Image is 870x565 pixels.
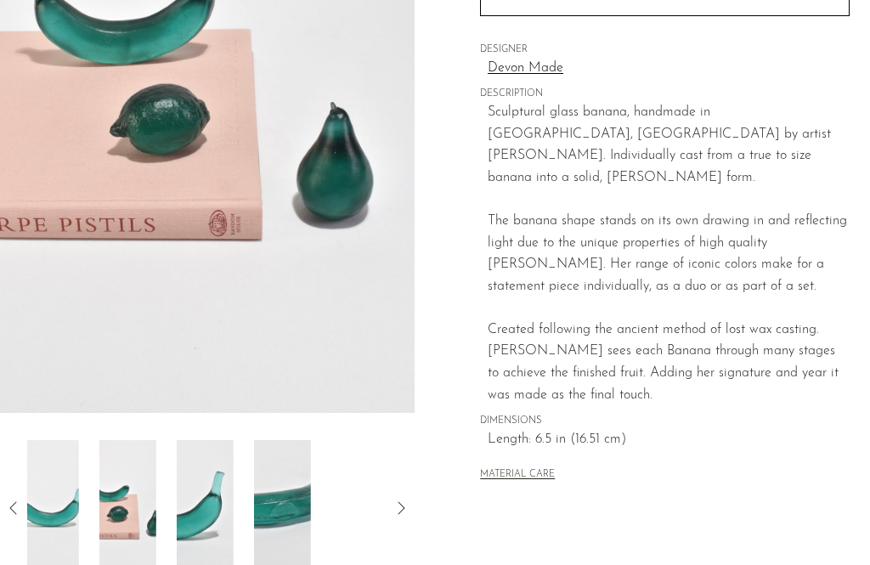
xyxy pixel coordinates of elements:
span: DESIGNER [480,42,850,58]
span: Length: 6.5 in (16.51 cm) [488,429,850,451]
div: The banana shape stands on its own drawing in and reflecting light due to the unique properties o... [488,211,850,297]
button: MATERIAL CARE [480,469,555,482]
a: Devon Made [488,58,850,80]
span: DESCRIPTION [480,87,850,102]
div: Sculptural glass banana, handmade in [GEOGRAPHIC_DATA], [GEOGRAPHIC_DATA] by artist [PERSON_NAME]... [488,102,850,211]
span: DIMENSIONS [480,414,850,429]
div: Created following the ancient method of lost wax casting. [PERSON_NAME] sees each Banana through ... [488,297,850,406]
